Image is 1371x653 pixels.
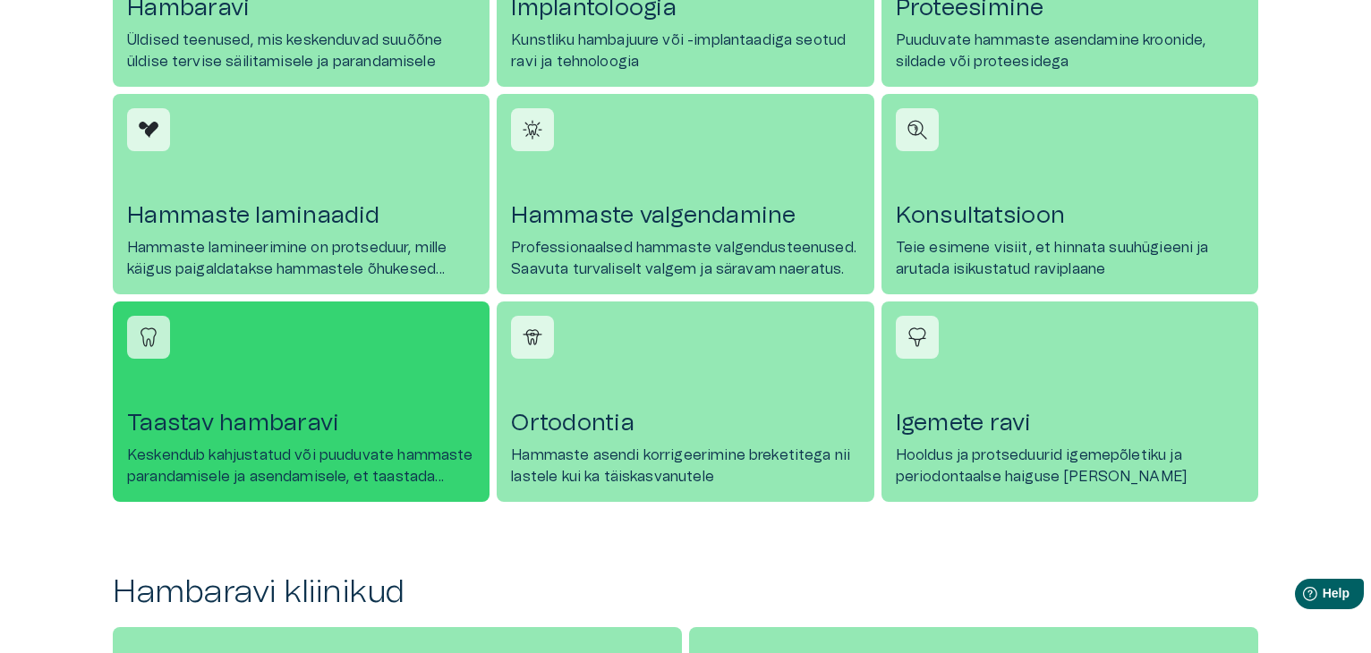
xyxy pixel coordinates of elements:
[904,324,931,351] img: Igemete ravi icon
[519,116,546,143] img: Hammaste valgendamine icon
[127,30,475,72] p: Üldised teenused, mis keskenduvad suuõõne üldise tervise säilitamisele ja parandamisele
[904,116,931,143] img: Konsultatsioon icon
[1231,572,1371,622] iframe: Help widget launcher
[113,573,1258,612] h2: Hambaravi kliinikud
[127,409,475,437] h4: Taastav hambaravi
[511,445,859,488] p: Hammaste asendi korrigeerimine breketitega nii lastele kui ka täiskasvanutele
[519,324,546,351] img: Ortodontia icon
[896,201,1244,230] h4: Konsultatsioon
[511,237,859,280] p: Professionaalsed hammaste valgendusteenused. Saavuta turvaliselt valgem ja säravam naeratus.
[896,30,1244,72] p: Puuduvate hammaste asendamine kroonide, sildade või proteesidega
[127,237,475,280] p: Hammaste lamineerimine on protseduur, mille käigus paigaldatakse hammastele õhukesed keraamilised...
[135,116,162,143] img: Hammaste laminaadid icon
[127,201,475,230] h4: Hammaste laminaadid
[511,201,859,230] h4: Hammaste valgendamine
[896,409,1244,437] h4: Igemete ravi
[896,445,1244,488] p: Hooldus ja protseduurid igemepõletiku ja periodontaalse haiguse [PERSON_NAME]
[511,30,859,72] p: Kunstliku hambajuure või -implantaadiga seotud ravi ja tehnoloogia
[135,324,162,351] img: Taastav hambaravi icon
[127,445,475,488] p: Keskendub kahjustatud või puuduvate hammaste parandamisele ja asendamisele, et taastada funktsion...
[511,409,859,437] h4: Ortodontia
[896,237,1244,280] p: Teie esimene visiit, et hinnata suuhügieeni ja arutada isikustatud raviplaane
